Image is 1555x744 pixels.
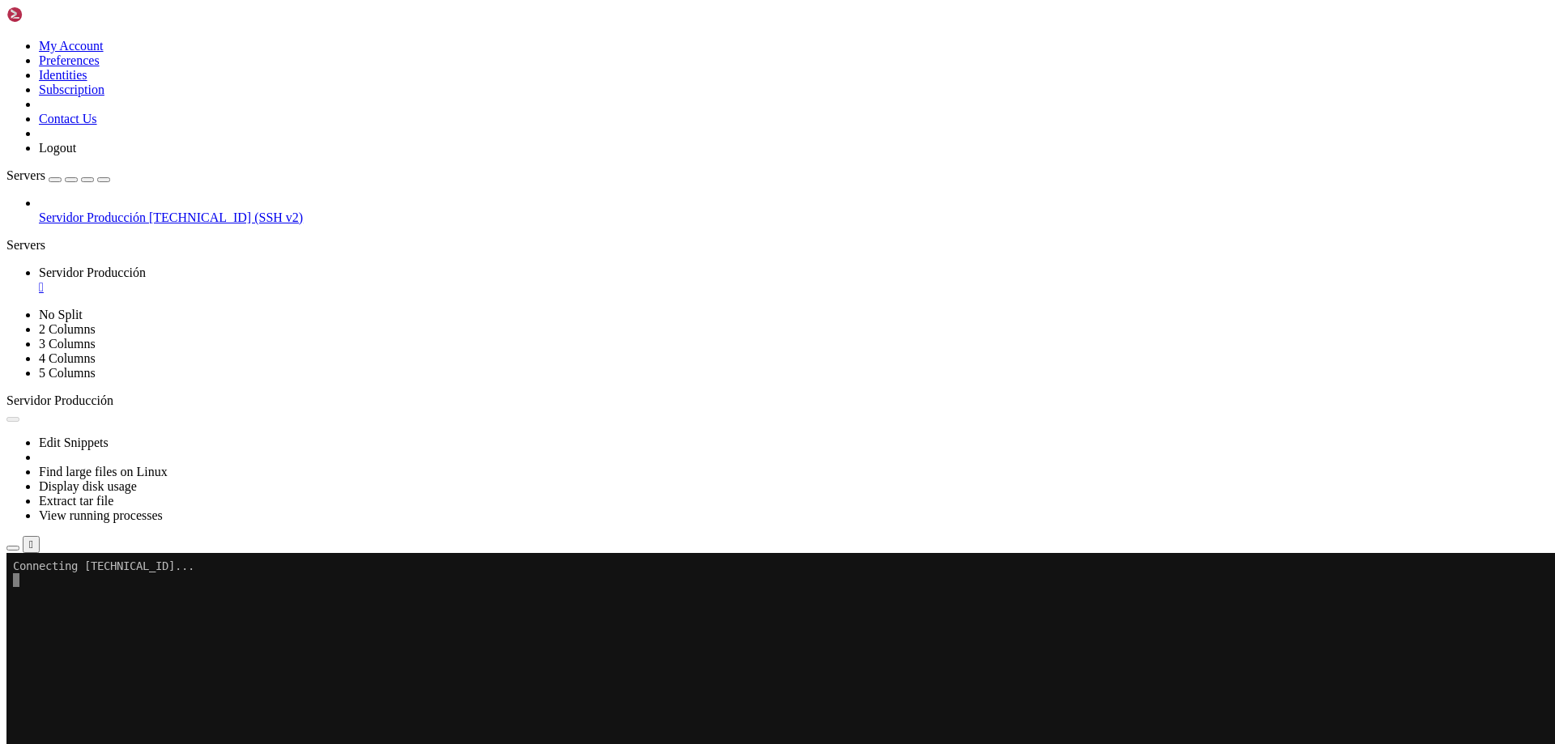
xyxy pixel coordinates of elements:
[39,266,1549,295] a: Servidor Producción
[39,436,109,449] a: Edit Snippets
[39,83,104,96] a: Subscription
[39,337,96,351] a: 3 Columns
[39,68,87,82] a: Identities
[39,39,104,53] a: My Account
[6,20,13,34] div: (0, 1)
[6,238,1549,253] div: Servers
[6,168,110,182] a: Servers
[39,366,96,380] a: 5 Columns
[39,266,146,279] span: Servidor Producción
[39,465,168,478] a: Find large files on Linux
[6,168,45,182] span: Servers
[6,6,100,23] img: Shellngn
[39,479,137,493] a: Display disk usage
[6,6,1344,20] x-row: Connecting [TECHNICAL_ID]...
[39,351,96,365] a: 4 Columns
[29,538,33,551] div: 
[39,196,1549,225] li: Servidor Producción [TECHNICAL_ID] (SSH v2)
[39,210,146,224] span: Servidor Producción
[39,322,96,336] a: 2 Columns
[39,508,163,522] a: View running processes
[23,536,40,553] button: 
[39,141,76,155] a: Logout
[149,210,303,224] span: [TECHNICAL_ID] (SSH v2)
[39,112,97,125] a: Contact Us
[39,308,83,321] a: No Split
[39,53,100,67] a: Preferences
[39,494,113,508] a: Extract tar file
[39,280,1549,295] a: 
[39,210,1549,225] a: Servidor Producción [TECHNICAL_ID] (SSH v2)
[6,393,113,407] span: Servidor Producción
